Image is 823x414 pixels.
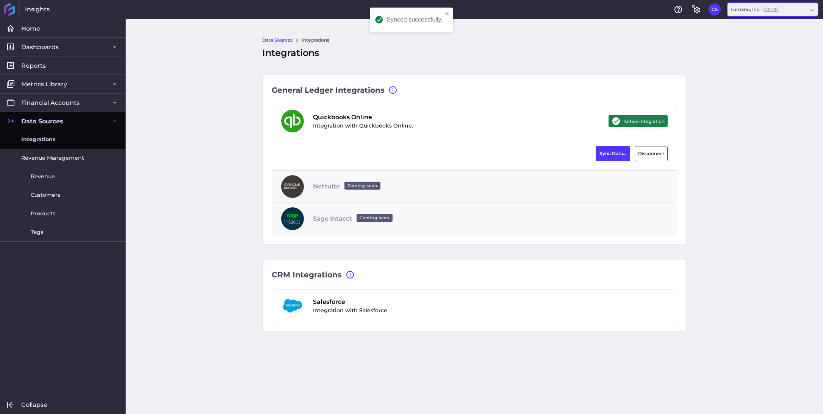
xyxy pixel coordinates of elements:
[313,113,413,130] div: Integration with Quickbooks Online.
[386,17,442,23] div: Synced successfully.
[709,3,721,16] button: User Menu
[690,3,703,16] button: General Settings
[21,99,80,107] span: Financial Accounts
[31,191,60,199] span: Customers
[445,11,450,18] button: close
[21,135,55,143] span: Integrations
[672,3,684,16] button: Help
[313,297,387,314] div: Integration with Salesforce
[21,80,67,88] span: Metrics Library
[31,173,55,181] span: Revenue
[302,37,329,44] a: Integrations
[596,146,630,161] button: Sync Data...
[21,43,59,51] span: Dashboards
[272,269,677,280] div: CRM Integrations
[262,46,687,60] div: Integrations
[609,115,668,127] div: Active Integration
[31,210,55,218] span: Products
[344,182,380,190] ins: Coming soon
[313,297,387,307] span: Salesforce
[31,228,43,236] span: Tags
[262,37,293,44] a: Data Sources
[21,401,47,409] span: Collapse
[313,182,383,191] span: Netsuite
[727,3,818,16] div: Dropdown select
[21,117,63,125] span: Data Sources
[21,154,84,162] span: Revenue Management
[21,62,46,70] span: Reports
[313,214,396,223] span: Sage Intacct
[21,25,40,33] span: Home
[731,6,779,13] div: Lumanu, Inc.
[313,113,413,122] span: Quickbooks Online
[357,214,393,222] ins: Coming soon
[764,7,779,12] ins: Admin
[272,84,677,96] div: General Ledger Integrations
[635,146,668,161] button: Disconnect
